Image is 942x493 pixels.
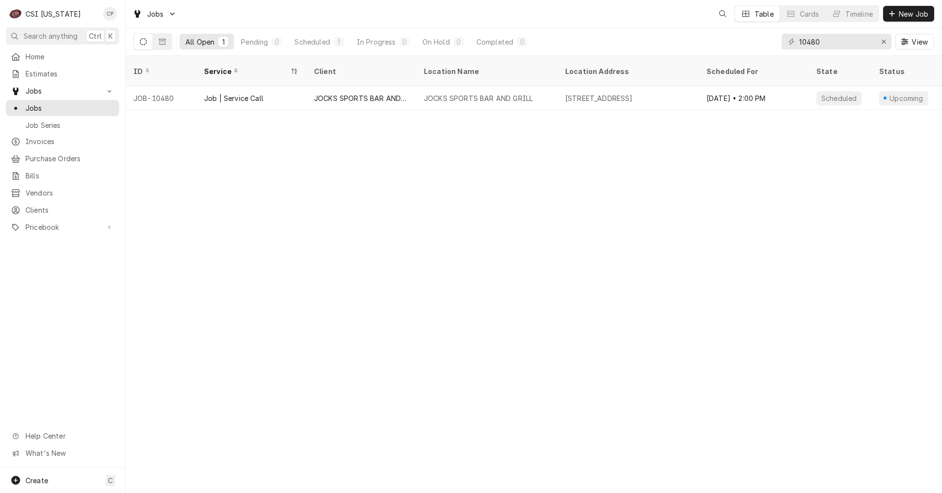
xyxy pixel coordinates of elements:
[103,7,117,21] div: CP
[26,86,100,96] span: Jobs
[6,83,119,99] a: Go to Jobs
[26,448,113,458] span: What's New
[24,31,78,41] span: Search anything
[314,93,408,103] div: JOCKS SPORTS BAR AND GRILL
[6,66,119,82] a: Estimates
[6,428,119,444] a: Go to Help Center
[699,86,809,110] div: [DATE] • 2:00 PM
[220,37,226,47] div: 1
[889,93,925,103] div: Upcoming
[26,476,48,485] span: Create
[424,66,548,76] div: Location Name
[108,475,113,486] span: C
[6,202,119,218] a: Clients
[204,93,263,103] div: Job | Service Call
[565,93,633,103] div: [STREET_ADDRESS]
[108,31,113,41] span: K
[715,6,731,22] button: Open search
[357,37,396,47] div: In Progress
[26,69,114,79] span: Estimates
[6,185,119,201] a: Vendors
[565,66,689,76] div: Location Address
[26,51,114,62] span: Home
[800,9,819,19] div: Cards
[89,31,102,41] span: Ctrl
[895,34,934,49] button: View
[799,34,873,49] input: Keyword search
[26,153,114,164] span: Purchase Orders
[9,7,23,21] div: CSI Kentucky's Avatar
[519,37,525,47] div: 0
[26,171,114,181] span: Bills
[241,37,268,47] div: Pending
[820,93,858,103] div: Scheduled
[103,7,117,21] div: Craig Pierce's Avatar
[883,6,934,22] button: New Job
[26,431,113,441] span: Help Center
[816,66,863,76] div: State
[755,9,774,19] div: Table
[6,100,119,116] a: Jobs
[910,37,930,47] span: View
[422,37,450,47] div: On Hold
[6,27,119,45] button: Search anythingCtrlK
[9,7,23,21] div: C
[26,188,114,198] span: Vendors
[294,37,330,47] div: Scheduled
[26,103,114,113] span: Jobs
[126,86,196,110] div: JOB-10480
[6,150,119,167] a: Purchase Orders
[26,9,81,19] div: CSI [US_STATE]
[26,120,114,130] span: Job Series
[402,37,408,47] div: 0
[129,6,181,22] a: Go to Jobs
[897,9,930,19] span: New Job
[456,37,462,47] div: 0
[26,136,114,147] span: Invoices
[6,117,119,133] a: Job Series
[26,222,100,232] span: Pricebook
[147,9,164,19] span: Jobs
[706,66,799,76] div: Scheduled For
[6,445,119,461] a: Go to What's New
[6,219,119,235] a: Go to Pricebook
[476,37,513,47] div: Completed
[424,93,533,103] div: JOCKS SPORTS BAR AND GRILL
[845,9,873,19] div: Timeline
[6,133,119,149] a: Invoices
[336,37,342,47] div: 1
[133,66,186,76] div: ID
[876,34,891,49] button: Erase input
[6,168,119,184] a: Bills
[204,66,288,76] div: Service
[6,49,119,65] a: Home
[26,205,114,215] span: Clients
[314,66,406,76] div: Client
[185,37,214,47] div: All Open
[274,37,280,47] div: 0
